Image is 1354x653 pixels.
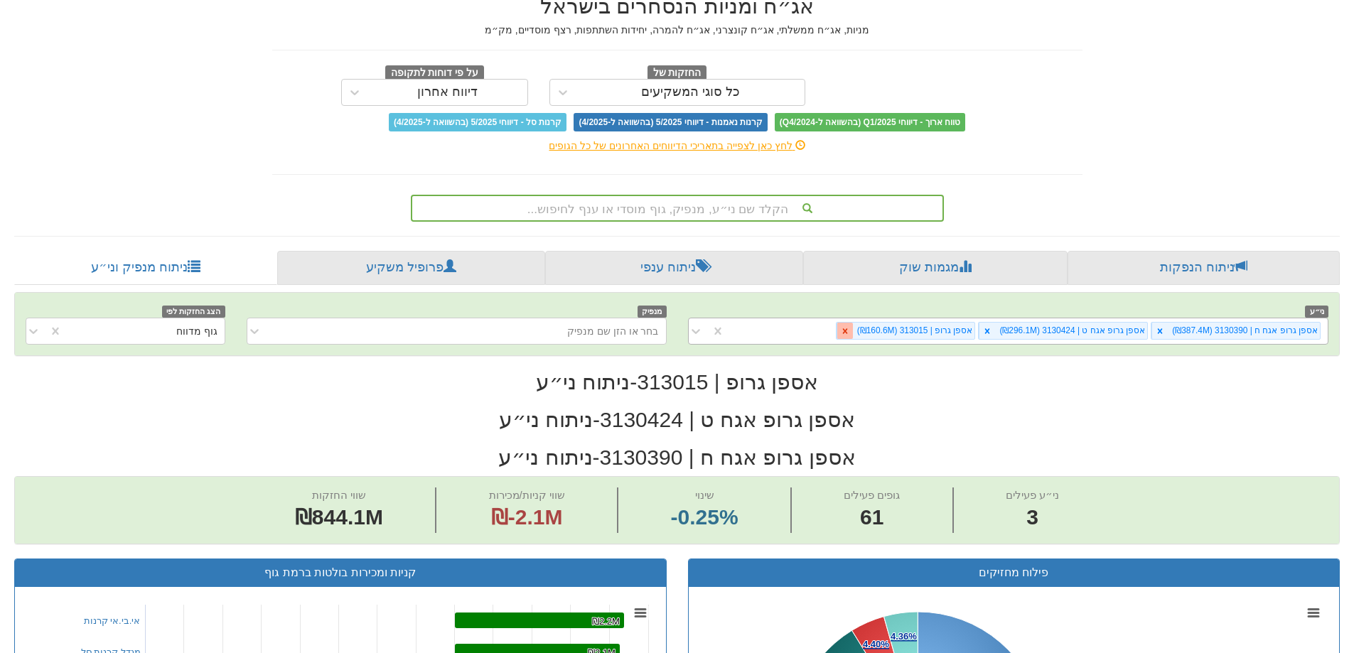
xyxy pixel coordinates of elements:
[176,324,217,338] div: גוף מדווח
[295,505,383,529] span: ₪844.1M
[412,196,942,220] div: הקלד שם ני״ע, מנפיק, גוף מוסדי או ענף לחיפוש...
[491,505,563,529] span: ₪-2.1M
[671,502,738,533] span: -0.25%
[574,113,767,131] span: קרנות נאמנות - דיווחי 5/2025 (בהשוואה ל-4/2025)
[272,25,1082,36] h5: מניות, אג״ח ממשלתי, אג״ח קונצרני, אג״ח להמרה, יחידות השתתפות, רצף מוסדיים, מק״מ
[262,139,1093,153] div: לחץ כאן לצפייה בתאריכי הדיווחים האחרונים של כל הגופים
[1006,502,1059,533] span: 3
[489,489,565,501] span: שווי קניות/מכירות
[844,502,900,533] span: 61
[545,251,803,285] a: ניתוח ענפי
[995,323,1147,339] div: אספן גרופ אגח ט | 3130424 (₪296.1M)
[803,251,1067,285] a: מגמות שוק
[277,251,544,285] a: פרופיל משקיע
[1006,489,1059,501] span: ני״ע פעילים
[844,489,900,501] span: גופים פעילים
[14,251,277,285] a: ניתוח מנפיק וני״ע
[417,85,478,99] div: דיווח אחרון
[648,65,707,81] span: החזקות של
[567,324,659,338] div: בחר או הזן שם מנפיק
[1305,306,1328,318] span: ני״ע
[638,306,667,318] span: מנפיק
[389,113,566,131] span: קרנות סל - דיווחי 5/2025 (בהשוואה ל-4/2025)
[853,323,975,339] div: אספן גרופ | 313015 (₪160.6M)
[775,113,965,131] span: טווח ארוך - דיווחי Q1/2025 (בהשוואה ל-Q4/2024)
[1068,251,1340,285] a: ניתוח הנפקות
[26,566,655,579] h3: קניות ומכירות בולטות ברמת גוף
[14,408,1340,431] h2: אספן גרופ אגח ט | 3130424 - ניתוח ני״ע
[14,370,1340,394] h2: אספן גרופ | 313015 - ניתוח ני״ע
[312,489,366,501] span: שווי החזקות
[695,489,714,501] span: שינוי
[84,615,141,626] a: אי.בי.אי קרנות
[863,639,889,649] tspan: 4.40%
[162,306,225,318] span: הצג החזקות לפי
[891,631,917,642] tspan: 4.36%
[385,65,484,81] span: על פי דוחות לתקופה
[592,616,620,627] tspan: ₪2.2M
[1168,323,1320,339] div: אספן גרופ אגח ח | 3130390 (₪387.4M)
[641,85,740,99] div: כל סוגי המשקיעים
[699,566,1329,579] h3: פילוח מחזיקים
[14,446,1340,469] h2: אספן גרופ אגח ח | 3130390 - ניתוח ני״ע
